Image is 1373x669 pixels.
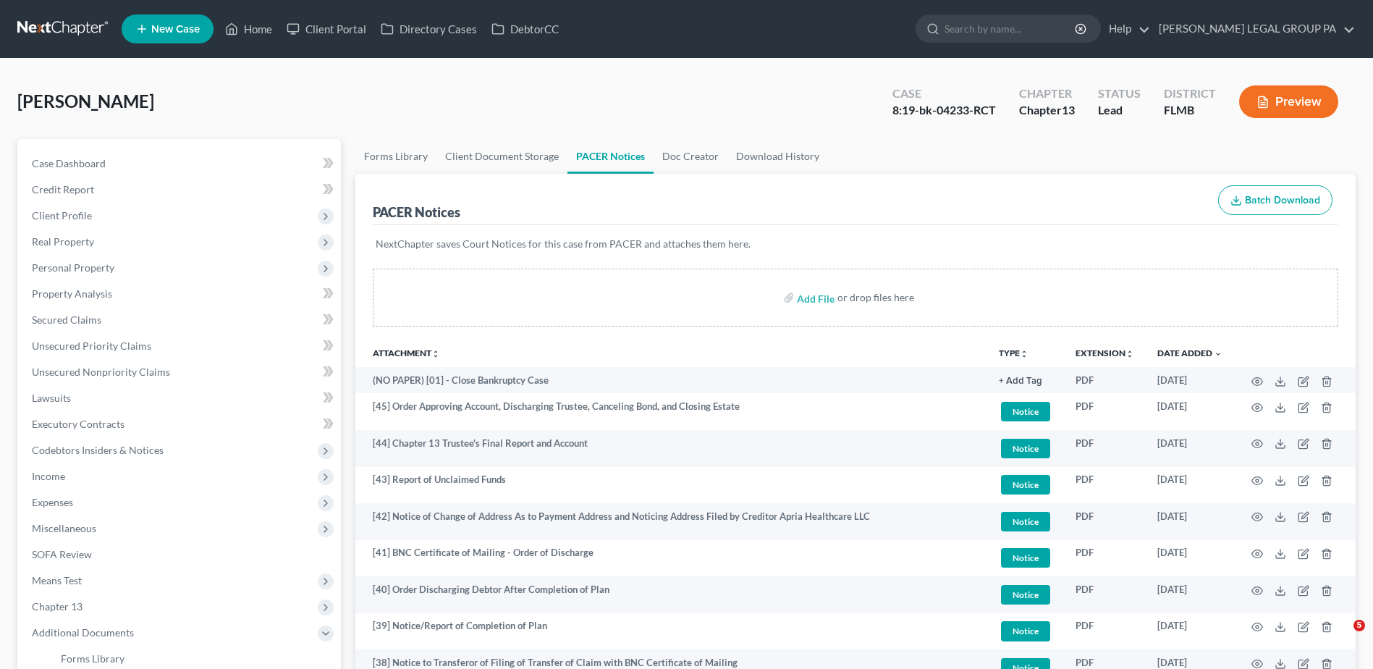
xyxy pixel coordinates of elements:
a: Help [1102,16,1150,42]
span: Notice [1001,548,1050,568]
span: Notice [1001,402,1050,421]
span: Forms Library [61,652,124,665]
div: District [1164,85,1216,102]
span: Notice [1001,512,1050,531]
td: (NO PAPER) [01] - Close Bankruptcy Case [355,367,987,393]
td: [DATE] [1146,576,1234,613]
a: Case Dashboard [20,151,341,177]
div: Chapter [1019,85,1075,102]
td: [DATE] [1146,467,1234,504]
a: Executory Contracts [20,411,341,437]
td: [42] Notice of Change of Address As to Payment Address and Noticing Address Filed by Creditor Apr... [355,503,987,540]
span: Batch Download [1245,194,1320,206]
span: Real Property [32,235,94,248]
a: Unsecured Nonpriority Claims [20,359,341,385]
i: unfold_more [431,350,440,358]
button: Batch Download [1218,185,1332,216]
a: SOFA Review [20,542,341,568]
span: Notice [1001,475,1050,495]
a: Date Added expand_more [1157,348,1222,358]
a: Credit Report [20,177,341,203]
td: [39] Notice/Report of Completion of Plan [355,613,987,650]
span: Unsecured Nonpriority Claims [32,366,170,378]
td: PDF [1064,613,1146,650]
a: Extensionunfold_more [1076,348,1134,358]
span: Codebtors Insiders & Notices [32,444,164,456]
a: DebtorCC [484,16,566,42]
a: Doc Creator [654,139,727,174]
td: [41] BNC Certificate of Mailing - Order of Discharge [355,540,987,577]
span: [PERSON_NAME] [17,91,154,111]
td: [DATE] [1146,503,1234,540]
button: + Add Tag [999,376,1042,386]
span: New Case [151,24,200,35]
span: 13 [1062,103,1075,117]
a: Notice [999,437,1052,460]
td: PDF [1064,467,1146,504]
td: [DATE] [1146,613,1234,650]
a: Notice [999,619,1052,643]
span: Personal Property [32,261,114,274]
span: Unsecured Priority Claims [32,340,151,352]
td: PDF [1064,367,1146,393]
span: Notice [1001,621,1050,641]
a: Forms Library [355,139,436,174]
i: unfold_more [1125,350,1134,358]
i: expand_more [1214,350,1222,358]
span: Notice [1001,439,1050,458]
span: Miscellaneous [32,522,96,534]
td: [43] Report of Unclaimed Funds [355,467,987,504]
span: Chapter 13 [32,600,83,613]
a: Client Document Storage [436,139,567,174]
div: or drop files here [837,290,914,305]
button: TYPEunfold_more [999,349,1028,358]
span: Client Profile [32,209,92,222]
span: Case Dashboard [32,157,106,169]
a: Client Portal [279,16,373,42]
a: Notice [999,546,1052,570]
td: PDF [1064,540,1146,577]
span: Expenses [32,496,73,508]
a: Notice [999,510,1052,534]
a: + Add Tag [999,374,1052,387]
span: Means Test [32,574,82,586]
a: Unsecured Priority Claims [20,333,341,359]
a: Download History [727,139,828,174]
div: Lead [1098,102,1141,119]
input: Search by name... [945,15,1077,42]
span: Lawsuits [32,392,71,404]
span: Additional Documents [32,626,134,639]
td: [44] Chapter 13 Trustee's Final Report and Account [355,430,987,467]
td: PDF [1064,430,1146,467]
a: Notice [999,400,1052,424]
div: 8:19-bk-04233-RCT [892,102,996,119]
a: Home [218,16,279,42]
span: Income [32,470,65,482]
span: Property Analysis [32,287,112,300]
div: FLMB [1164,102,1216,119]
span: SOFA Review [32,548,92,560]
a: PACER Notices [567,139,654,174]
div: Status [1098,85,1141,102]
td: PDF [1064,576,1146,613]
a: Property Analysis [20,281,341,307]
div: PACER Notices [373,203,460,221]
td: [DATE] [1146,430,1234,467]
span: Notice [1001,585,1050,605]
td: PDF [1064,393,1146,430]
a: Directory Cases [373,16,484,42]
td: [DATE] [1146,393,1234,430]
span: Credit Report [32,183,94,195]
span: Executory Contracts [32,418,124,430]
td: [DATE] [1146,540,1234,577]
a: Secured Claims [20,307,341,333]
p: NextChapter saves Court Notices for this case from PACER and attaches them here. [376,237,1335,251]
td: [40] Order Discharging Debtor After Completion of Plan [355,576,987,613]
div: Chapter [1019,102,1075,119]
a: Lawsuits [20,385,341,411]
td: [45] Order Approving Account, Discharging Trustee, Canceling Bond, and Closing Estate [355,393,987,430]
iframe: Intercom live chat [1324,620,1359,655]
span: 5 [1353,620,1365,631]
td: [DATE] [1146,367,1234,393]
a: [PERSON_NAME] LEGAL GROUP PA [1152,16,1355,42]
